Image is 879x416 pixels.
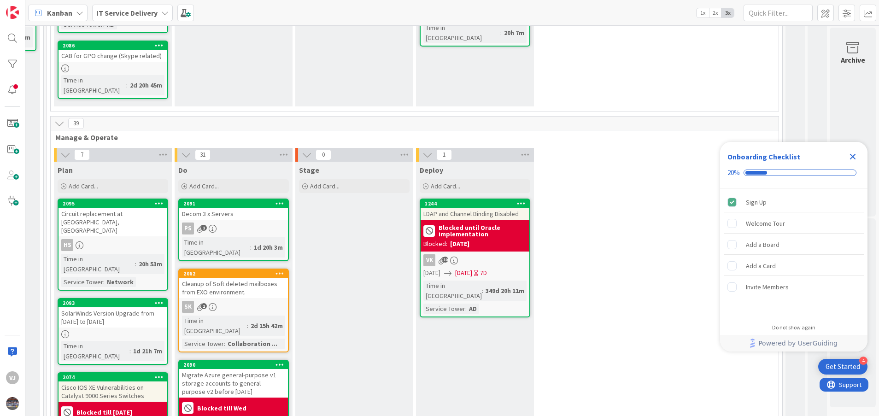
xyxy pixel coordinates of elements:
[59,373,167,381] div: 2074
[179,278,288,298] div: Cleanup of Soft deleted mailboxes from EXO environment.
[63,300,167,306] div: 2093
[74,149,90,160] span: 7
[442,257,448,263] span: 10
[252,242,285,252] div: 1d 20h 3m
[59,199,167,236] div: 2095Circuit replacement at [GEOGRAPHIC_DATA], [GEOGRAPHIC_DATA]
[727,169,740,177] div: 20%
[421,208,529,220] div: LDAP and Channel Binding Disabled
[224,339,225,349] span: :
[59,41,167,50] div: 2086
[482,286,483,296] span: :
[818,359,867,375] div: Open Get Started checklist, remaining modules: 4
[467,304,479,314] div: AD
[709,8,721,18] span: 2x
[746,260,776,271] div: Add a Card
[59,208,167,236] div: Circuit replacement at [GEOGRAPHIC_DATA], [GEOGRAPHIC_DATA]
[201,303,207,309] span: 1
[423,281,482,301] div: Time in [GEOGRAPHIC_DATA]
[129,346,131,356] span: :
[720,142,867,352] div: Checklist Container
[179,270,288,278] div: 2062
[746,197,767,208] div: Sign Up
[436,149,452,160] span: 1
[772,324,815,331] div: Do not show again
[439,224,527,237] b: Blocked until Oracle implementation
[59,50,167,62] div: CAB for GPO change (Skype related)
[59,381,167,402] div: Cisco IOS XE Vulnerabilities on Catalyst 9000 Series Switches
[183,270,288,277] div: 2062
[758,338,838,349] span: Powered by UserGuiding
[179,369,288,398] div: Migrate Azure general-purpose v1 storage accounts to general-purpose v2 before [DATE]
[96,8,158,18] b: IT Service Delivery
[250,242,252,252] span: :
[179,361,288,369] div: 2090
[182,301,194,313] div: SK
[724,192,864,212] div: Sign Up is complete.
[126,80,128,90] span: :
[61,254,135,274] div: Time in [GEOGRAPHIC_DATA]
[720,188,867,318] div: Checklist items
[105,277,136,287] div: Network
[63,42,167,49] div: 2086
[6,397,19,410] img: avatar
[182,223,194,234] div: PS
[189,182,219,190] span: Add Card...
[727,169,860,177] div: Checklist progress: 20%
[183,362,288,368] div: 2090
[423,254,435,266] div: VK
[420,165,443,175] span: Deploy
[826,362,860,371] div: Get Started
[182,237,250,258] div: Time in [GEOGRAPHIC_DATA]
[6,6,19,19] img: Visit kanbanzone.com
[725,335,863,352] a: Powered by UserGuiding
[465,304,467,314] span: :
[131,346,164,356] div: 1d 21h 7m
[128,80,164,90] div: 2d 20h 45m
[178,165,188,175] span: Do
[182,339,224,349] div: Service Tower
[724,256,864,276] div: Add a Card is incomplete.
[69,182,98,190] span: Add Card...
[423,304,465,314] div: Service Tower
[47,7,72,18] span: Kanban
[179,223,288,234] div: PS
[182,316,247,336] div: Time in [GEOGRAPHIC_DATA]
[19,1,42,12] span: Support
[247,321,248,331] span: :
[500,28,502,38] span: :
[179,199,288,220] div: 2091Decom 3 x Servers
[59,299,167,328] div: 2093SolarWinds Version Upgrade from [DATE] to [DATE]
[59,239,167,251] div: HS
[724,234,864,255] div: Add a Board is incomplete.
[59,41,167,62] div: 2086CAB for GPO change (Skype related)
[179,301,288,313] div: SK
[136,259,164,269] div: 20h 53m
[59,373,167,402] div: 2074Cisco IOS XE Vulnerabilities on Catalyst 9000 Series Switches
[746,218,785,229] div: Welcome Tour
[299,165,319,175] span: Stage
[63,374,167,381] div: 2074
[76,409,132,416] b: Blocked till [DATE]
[421,199,529,208] div: 1244
[201,225,207,231] span: 1
[58,165,73,175] span: Plan
[859,357,867,365] div: 4
[225,339,280,349] div: Collaboration ...
[480,268,487,278] div: 7D
[724,277,864,297] div: Invite Members is incomplete.
[746,281,789,293] div: Invite Members
[431,182,460,190] span: Add Card...
[195,149,211,160] span: 31
[61,239,73,251] div: HS
[103,277,105,287] span: :
[179,208,288,220] div: Decom 3 x Servers
[483,286,527,296] div: 349d 20h 11m
[720,335,867,352] div: Footer
[841,54,865,65] div: Archive
[59,307,167,328] div: SolarWinds Version Upgrade from [DATE] to [DATE]
[727,151,800,162] div: Onboarding Checklist
[183,200,288,207] div: 2091
[179,199,288,208] div: 2091
[845,149,860,164] div: Close Checklist
[310,182,340,190] span: Add Card...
